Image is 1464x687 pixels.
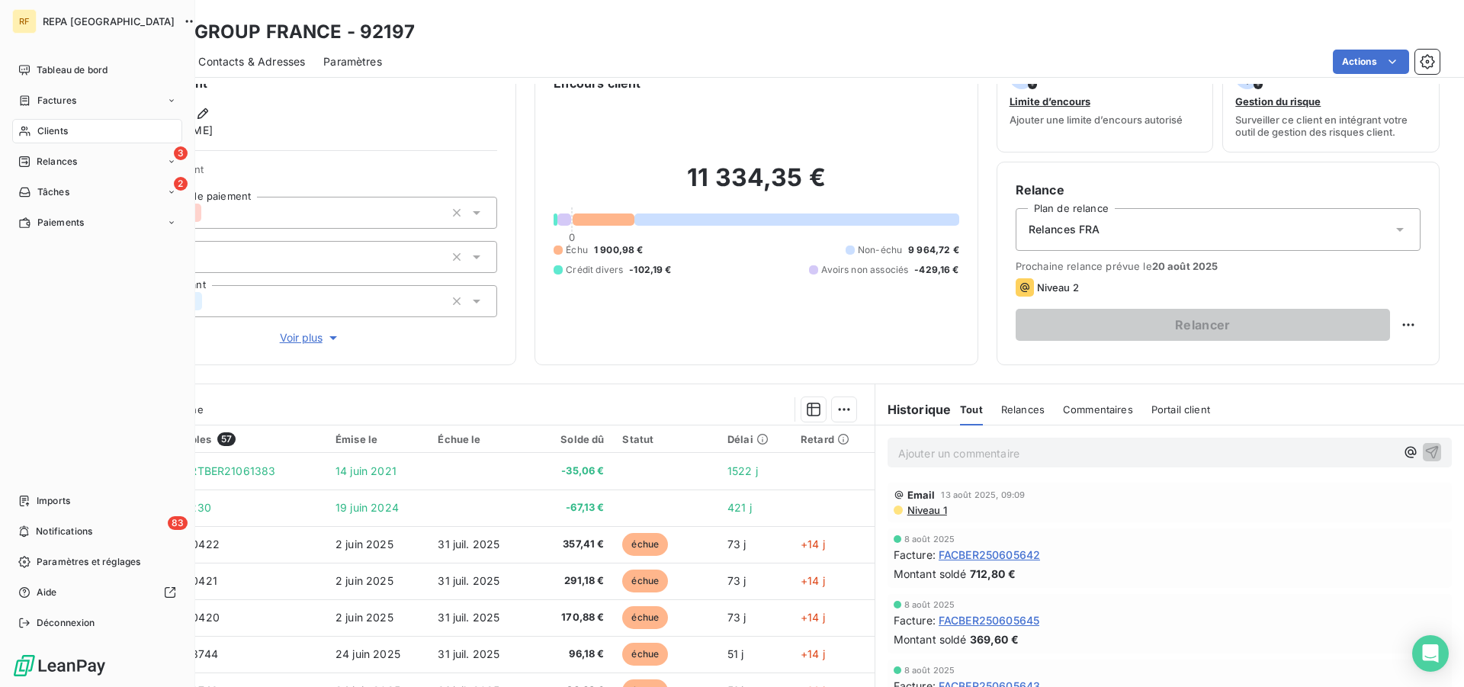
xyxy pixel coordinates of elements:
span: 2 juin 2025 [335,538,393,551]
a: Clients [12,119,182,143]
div: RF [12,9,37,34]
span: Voir plus [280,330,341,345]
span: Facture : [894,547,936,563]
span: Contacts & Adresses [198,54,305,69]
span: +14 j [801,647,825,660]
h6: Relance [1016,181,1421,199]
span: 1522 j [727,464,758,477]
span: 8 août 2025 [904,666,955,675]
h6: Historique [875,400,952,419]
span: échue [622,643,668,666]
span: Ajouter une limite d’encours autorisé [1010,114,1183,126]
span: 1 900,98 € [594,243,644,257]
span: +14 j [801,611,825,624]
span: Propriétés Client [123,163,497,185]
span: Factures [37,94,76,108]
a: 3Relances [12,149,182,174]
span: 3 [174,146,188,160]
span: 712,80 € [970,566,1016,582]
div: Statut [622,433,709,445]
span: 13 août 2025, 09:09 [941,490,1025,499]
button: Actions [1333,50,1409,74]
span: 291,18 € [544,573,605,589]
span: +14 j [801,574,825,587]
span: Imports [37,494,70,508]
span: échue [622,606,668,629]
span: 8 août 2025 [904,600,955,609]
span: Avoirs non associés [821,263,908,277]
span: Commentaires [1063,403,1133,416]
span: Paiements [37,216,84,230]
span: 19 juin 2024 [335,501,399,514]
span: 0 [569,231,575,243]
span: +14 j [801,538,825,551]
a: Factures [12,88,182,113]
a: Imports [12,489,182,513]
div: Retard [801,433,865,445]
button: Voir plus [123,329,497,346]
span: 73 j [727,538,746,551]
span: Tableau de bord [37,63,108,77]
span: Aide [37,586,57,599]
span: Non-échu [858,243,902,257]
span: -67,13 € [544,500,605,515]
span: Relances [37,155,77,169]
span: échue [622,533,668,556]
span: Montant soldé [894,631,967,647]
span: Niveau 2 [1037,281,1079,294]
span: 83 [168,516,188,530]
span: -102,19 € [629,263,671,277]
span: 421 j [727,501,752,514]
span: Tout [960,403,983,416]
span: 357,41 € [544,537,605,552]
span: Tâches [37,185,69,199]
span: 31 juil. 2025 [438,538,499,551]
div: Délai [727,433,782,445]
button: Gestion du risqueSurveiller ce client en intégrant votre outil de gestion des risques client. [1222,55,1440,152]
span: Email [907,489,936,501]
div: Émise le [335,433,419,445]
div: Pièces comptables [117,432,317,446]
span: -429,16 € [914,263,958,277]
span: 14 juin 2021 [335,464,396,477]
span: 9 964,72 € [908,243,959,257]
span: Crédit divers [566,263,623,277]
a: 2Tâches [12,180,182,204]
span: 24 juin 2025 [335,647,400,660]
span: TRT Reçue CTRTBER21061383 [117,464,276,477]
button: Relancer [1016,309,1390,341]
span: Montant soldé [894,566,967,582]
span: 2 juin 2025 [335,611,393,624]
a: Aide [12,580,182,605]
span: 31 juil. 2025 [438,647,499,660]
span: Paramètres et réglages [37,555,140,569]
span: Relances [1001,403,1045,416]
span: 57 [217,432,236,446]
button: Limite d’encoursAjouter une limite d’encours autorisé [997,55,1214,152]
span: Facture : [894,612,936,628]
span: 73 j [727,574,746,587]
div: Solde dû [544,433,605,445]
a: Paiements [12,210,182,235]
span: 20 août 2025 [1152,260,1218,272]
span: 31 juil. 2025 [438,611,499,624]
span: Portail client [1151,403,1210,416]
span: 31 juil. 2025 [438,574,499,587]
span: Prochaine relance prévue le [1016,260,1421,272]
span: Relances FRA [1029,222,1100,237]
span: Notifications [36,525,92,538]
span: 8 août 2025 [904,535,955,544]
span: 2 [174,177,188,191]
img: Logo LeanPay [12,653,107,678]
span: 2 juin 2025 [335,574,393,587]
span: Limite d’encours [1010,95,1090,108]
span: 73 j [727,611,746,624]
span: Clients [37,124,68,138]
span: Niveau 1 [906,504,947,516]
span: 51 j [727,647,744,660]
span: Échu [566,243,588,257]
span: Surveiller ce client en intégrant votre outil de gestion des risques client. [1235,114,1427,138]
h3: HANA GROUP FRANCE - 92197 [134,18,415,46]
input: Ajouter une valeur [202,294,214,308]
a: Paramètres et réglages [12,550,182,574]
